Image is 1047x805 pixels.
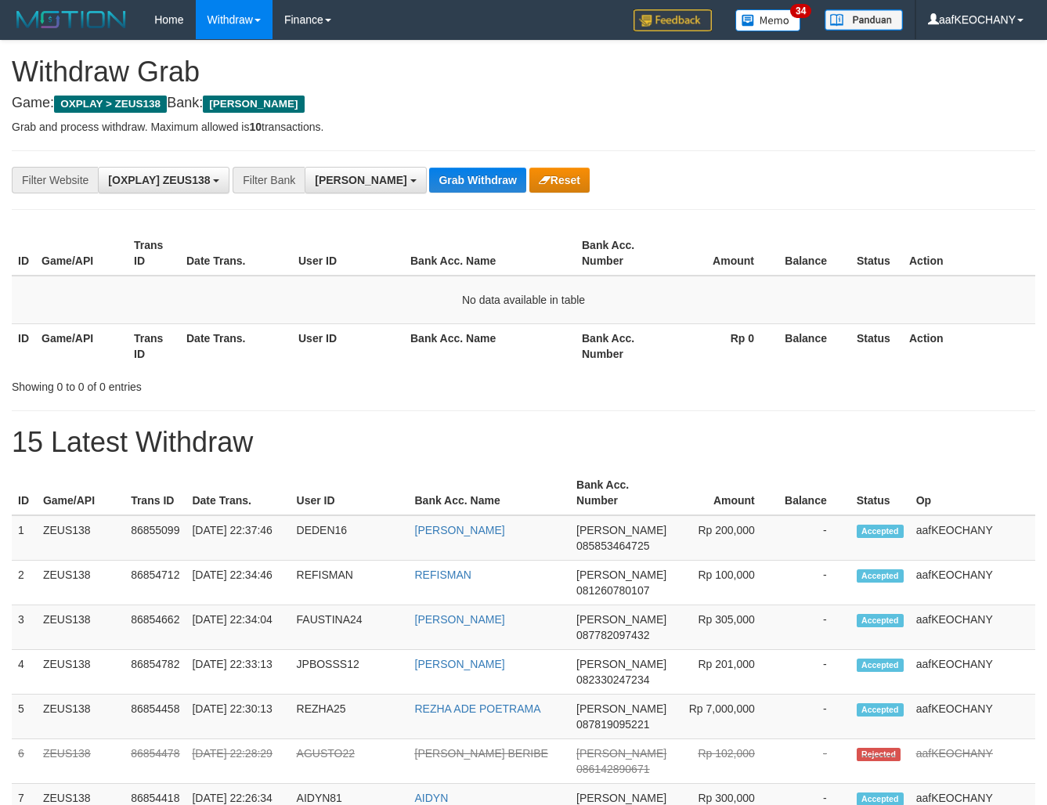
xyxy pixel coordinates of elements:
th: Status [850,323,903,368]
td: [DATE] 22:28:29 [186,739,290,784]
p: Grab and process withdraw. Maximum allowed is transactions. [12,119,1035,135]
span: Copy 081260780107 to clipboard [576,584,649,597]
th: Bank Acc. Number [576,323,668,368]
span: [PERSON_NAME] [576,569,666,581]
td: - [778,650,850,695]
td: aafKEOCHANY [910,605,1035,650]
th: Balance [778,323,850,368]
a: [PERSON_NAME] BERIBE [415,747,548,760]
span: Copy 082330247234 to clipboard [576,673,649,686]
span: [PERSON_NAME] [576,658,666,670]
td: [DATE] 22:37:46 [186,515,290,561]
td: FAUSTINA24 [291,605,409,650]
th: Amount [668,231,778,276]
td: [DATE] 22:33:13 [186,650,290,695]
td: [DATE] 22:34:04 [186,605,290,650]
td: 86854712 [125,561,186,605]
h1: 15 Latest Withdraw [12,427,1035,458]
td: AGUSTO22 [291,739,409,784]
td: JPBOSSS12 [291,650,409,695]
a: REFISMAN [415,569,471,581]
td: Rp 200,000 [673,515,778,561]
span: Copy 085853464725 to clipboard [576,540,649,552]
td: 86854458 [125,695,186,739]
td: - [778,605,850,650]
span: Accepted [857,525,904,538]
td: 5 [12,695,37,739]
td: - [778,561,850,605]
th: Amount [673,471,778,515]
button: Grab Withdraw [429,168,525,193]
img: Button%20Memo.svg [735,9,801,31]
span: 34 [790,4,811,18]
th: Bank Acc. Name [404,323,576,368]
td: 2 [12,561,37,605]
th: Balance [778,231,850,276]
span: [PERSON_NAME] [315,174,406,186]
button: Reset [529,168,590,193]
span: Accepted [857,703,904,717]
button: [OXPLAY] ZEUS138 [98,167,229,193]
th: Balance [778,471,850,515]
td: ZEUS138 [37,739,125,784]
td: ZEUS138 [37,561,125,605]
span: Accepted [857,614,904,627]
div: Filter Website [12,167,98,193]
td: ZEUS138 [37,650,125,695]
td: REZHA25 [291,695,409,739]
td: DEDEN16 [291,515,409,561]
th: Trans ID [128,231,180,276]
td: - [778,739,850,784]
span: [PERSON_NAME] [203,96,304,113]
th: Bank Acc. Number [570,471,673,515]
td: [DATE] 22:30:13 [186,695,290,739]
td: Rp 201,000 [673,650,778,695]
span: Copy 087819095221 to clipboard [576,718,649,731]
img: panduan.png [825,9,903,31]
td: [DATE] 22:34:46 [186,561,290,605]
td: Rp 7,000,000 [673,695,778,739]
th: Status [850,471,910,515]
td: aafKEOCHANY [910,739,1035,784]
th: Date Trans. [180,231,292,276]
a: REZHA ADE POETRAMA [415,702,541,715]
td: aafKEOCHANY [910,650,1035,695]
span: OXPLAY > ZEUS138 [54,96,167,113]
h4: Game: Bank: [12,96,1035,111]
td: 86854782 [125,650,186,695]
td: 4 [12,650,37,695]
th: Op [910,471,1035,515]
th: Action [903,323,1035,368]
button: [PERSON_NAME] [305,167,426,193]
td: ZEUS138 [37,515,125,561]
td: ZEUS138 [37,605,125,650]
th: User ID [292,323,404,368]
th: User ID [291,471,409,515]
a: [PERSON_NAME] [415,524,505,536]
a: AIDYN [415,792,449,804]
span: Rejected [857,748,901,761]
td: aafKEOCHANY [910,515,1035,561]
td: 86854478 [125,739,186,784]
span: [PERSON_NAME] [576,747,666,760]
td: 1 [12,515,37,561]
th: Bank Acc. Number [576,231,668,276]
td: REFISMAN [291,561,409,605]
td: - [778,695,850,739]
th: Game/API [35,231,128,276]
a: [PERSON_NAME] [415,658,505,670]
td: 86854662 [125,605,186,650]
h1: Withdraw Grab [12,56,1035,88]
span: [PERSON_NAME] [576,792,666,804]
a: [PERSON_NAME] [415,613,505,626]
th: Date Trans. [180,323,292,368]
td: aafKEOCHANY [910,561,1035,605]
th: ID [12,323,35,368]
td: 3 [12,605,37,650]
td: Rp 305,000 [673,605,778,650]
td: ZEUS138 [37,695,125,739]
th: Trans ID [128,323,180,368]
th: Bank Acc. Name [404,231,576,276]
span: [PERSON_NAME] [576,524,666,536]
span: Accepted [857,659,904,672]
